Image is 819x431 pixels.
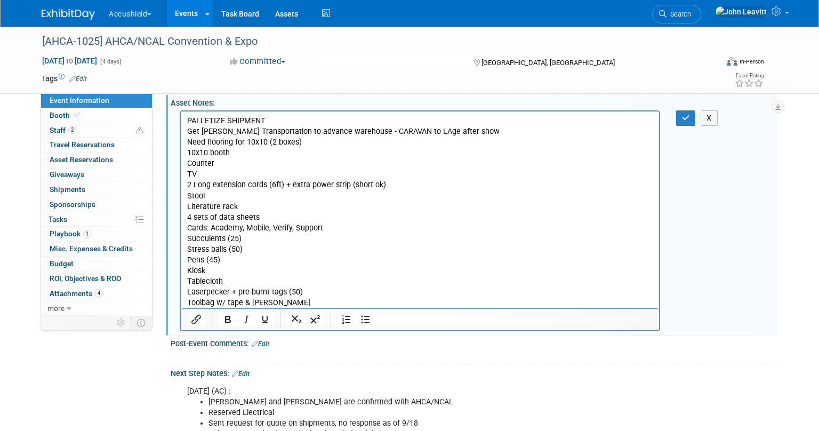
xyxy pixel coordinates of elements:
[50,126,76,134] span: Staff
[41,153,152,167] a: Asset Reservations
[171,336,777,349] div: Post-Event Comments:
[95,289,103,297] span: 4
[715,6,767,18] img: John Leavitt
[50,170,84,179] span: Giveaways
[42,73,87,84] td: Tags
[50,140,115,149] span: Travel Reservations
[50,244,133,253] span: Misc. Expenses & Credits
[208,418,654,429] li: Sent request for quote on shipments, no response as of 9/18
[187,312,205,327] button: Insert/edit link
[41,257,152,271] a: Budget
[727,57,737,66] img: Format-Inperson.png
[226,56,290,67] button: Committed
[667,10,691,18] span: Search
[83,230,91,238] span: 1
[41,272,152,286] a: ROI, Objectives & ROO
[256,312,274,327] button: Underline
[41,138,152,152] a: Travel Reservations
[701,110,718,126] button: X
[481,59,615,67] span: [GEOGRAPHIC_DATA], [GEOGRAPHIC_DATA]
[181,111,659,308] iframe: Rich Text Area
[232,370,250,378] a: Edit
[50,155,113,164] span: Asset Reservations
[237,312,255,327] button: Italic
[50,111,82,119] span: Booth
[68,126,76,134] span: 2
[739,58,764,66] div: In-Person
[65,57,75,65] span: to
[38,32,703,51] div: [AHCA-1025] AHCA/NCAL Convention & Expo
[208,397,654,408] li: [PERSON_NAME] and [PERSON_NAME] are confirmed with AHCA/NCAL
[41,301,152,316] a: more
[41,108,152,123] a: Booth
[41,167,152,182] a: Giveaways
[50,200,95,209] span: Sponsorships
[41,212,152,227] a: Tasks
[49,215,67,224] span: Tasks
[42,56,98,66] span: [DATE] [DATE]
[47,304,65,313] span: more
[41,197,152,212] a: Sponsorships
[69,75,87,83] a: Edit
[41,242,152,256] a: Misc. Expenses & Credits
[657,55,764,71] div: Event Format
[41,182,152,197] a: Shipments
[41,286,152,301] a: Attachments4
[208,408,654,418] li: Reserved Electrical
[50,96,109,105] span: Event Information
[652,5,701,23] a: Search
[356,312,374,327] button: Bullet list
[50,229,91,238] span: Playbook
[171,95,777,108] div: Asset Notes:
[50,259,74,268] span: Budget
[50,289,103,298] span: Attachments
[41,227,152,241] a: Playbook1
[112,316,131,330] td: Personalize Event Tab Strip
[306,312,324,327] button: Superscript
[136,126,143,135] span: Potential Scheduling Conflict -- at least one attendee is tagged in another overlapping event.
[99,58,122,65] span: (4 days)
[50,185,85,194] span: Shipments
[75,112,80,118] i: Booth reservation complete
[338,312,356,327] button: Numbered list
[41,93,152,108] a: Event Information
[41,123,152,138] a: Staff2
[252,340,269,348] a: Edit
[219,312,237,327] button: Bold
[50,274,121,283] span: ROI, Objectives & ROO
[171,365,777,379] div: Next Step Notes:
[287,312,306,327] button: Subscript
[735,73,764,78] div: Event Rating
[131,316,152,330] td: Toggle Event Tabs
[42,9,95,20] img: ExhibitDay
